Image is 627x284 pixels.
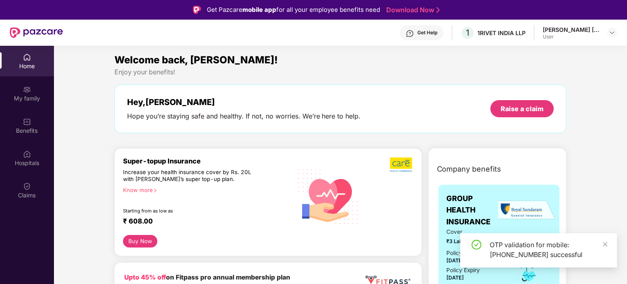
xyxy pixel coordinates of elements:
[124,273,166,281] b: Upto 45% off
[447,249,481,257] div: Policy issued
[466,28,470,38] span: 1
[501,104,544,113] div: Raise a claim
[123,157,292,165] div: Super-topup Insurance
[153,188,157,193] span: right
[23,85,31,94] img: svg+xml;base64,PHN2ZyB3aWR0aD0iMjAiIGhlaWdodD0iMjAiIHZpZXdCb3g9IjAgMCAyMCAyMCIgZmlsbD0ibm9uZSIgeG...
[123,208,258,214] div: Starting from as low as
[123,217,284,227] div: ₹ 608.00
[123,169,257,183] div: Increase your health insurance cover by Rs. 20L with [PERSON_NAME]’s super top-up plan.
[498,200,555,220] img: insurerLogo
[602,242,608,247] span: close
[447,237,503,246] span: ₹3 Lakhs
[23,118,31,126] img: svg+xml;base64,PHN2ZyBpZD0iQmVuZWZpdHMiIHhtbG5zPSJodHRwOi8vd3d3LnczLm9yZy8yMDAwL3N2ZyIgd2lkdGg9Ij...
[477,29,526,37] div: 1RIVET INDIA LLP
[10,27,63,38] img: New Pazcare Logo
[124,273,290,281] b: on Fitpass pro annual membership plan
[123,235,158,248] button: Buy Now
[123,187,287,192] div: Know more
[127,112,361,121] div: Hope you’re staying safe and healthy. If not, no worries. We’re here to help.
[417,29,437,36] div: Get Help
[23,150,31,158] img: svg+xml;base64,PHN2ZyBpZD0iSG9zcGl0YWxzIiB4bWxucz0iaHR0cDovL3d3dy53My5vcmcvMjAwMC9zdmciIHdpZHRoPS...
[114,68,567,76] div: Enjoy your benefits!
[242,6,276,13] strong: mobile app
[543,34,600,40] div: User
[23,53,31,61] img: svg+xml;base64,PHN2ZyBpZD0iSG9tZSIgeG1sbnM9Imh0dHA6Ly93d3cudzMub3JnLzIwMDAvc3ZnIiB3aWR0aD0iMjAiIG...
[609,29,616,36] img: svg+xml;base64,PHN2ZyBpZD0iRHJvcGRvd24tMzJ4MzIiIHhtbG5zPSJodHRwOi8vd3d3LnczLm9yZy8yMDAwL3N2ZyIgd2...
[447,193,503,228] span: GROUP HEALTH INSURANCE
[127,97,361,107] div: Hey, [PERSON_NAME]
[543,26,600,34] div: [PERSON_NAME] [PERSON_NAME]
[390,157,413,172] img: b5dec4f62d2307b9de63beb79f102df3.png
[490,240,607,259] div: OTP validation for mobile: [PHONE_NUMBER] successful
[447,257,464,264] span: [DATE]
[447,266,480,275] div: Policy Expiry
[447,275,464,281] span: [DATE]
[114,54,278,66] span: Welcome back, [PERSON_NAME]!
[193,6,201,14] img: Logo
[447,228,503,236] span: Cover
[406,29,414,38] img: svg+xml;base64,PHN2ZyBpZD0iSGVscC0zMngzMiIgeG1sbnM9Imh0dHA6Ly93d3cudzMub3JnLzIwMDAvc3ZnIiB3aWR0aD...
[386,6,437,14] a: Download Now
[207,5,380,15] div: Get Pazcare for all your employee benefits need
[292,159,365,233] img: svg+xml;base64,PHN2ZyB4bWxucz0iaHR0cDovL3d3dy53My5vcmcvMjAwMC9zdmciIHhtbG5zOnhsaW5rPSJodHRwOi8vd3...
[437,6,440,14] img: Stroke
[437,163,502,175] span: Company benefits
[472,240,481,250] span: check-circle
[23,182,31,190] img: svg+xml;base64,PHN2ZyBpZD0iQ2xhaW0iIHhtbG5zPSJodHRwOi8vd3d3LnczLm9yZy8yMDAwL3N2ZyIgd2lkdGg9IjIwIi...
